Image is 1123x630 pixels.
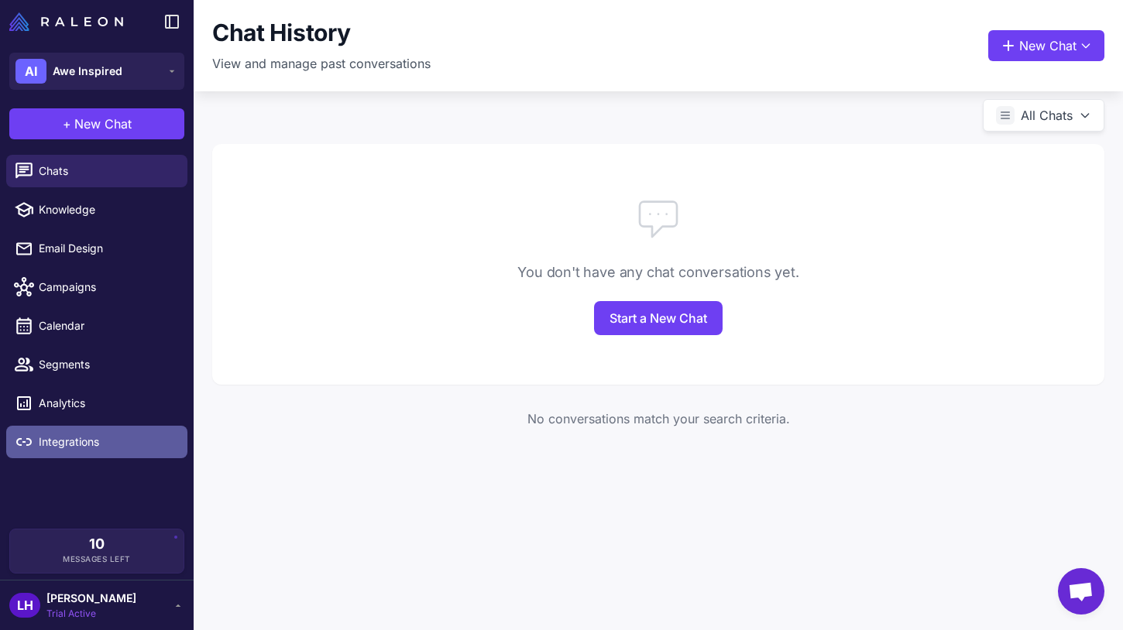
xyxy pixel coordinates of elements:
[6,426,187,458] a: Integrations
[39,163,175,180] span: Chats
[212,54,431,73] p: View and manage past conversations
[9,12,123,31] img: Raleon Logo
[988,30,1104,61] button: New Chat
[39,317,175,334] span: Calendar
[9,12,129,31] a: Raleon Logo
[39,395,175,412] span: Analytics
[46,590,136,607] span: [PERSON_NAME]
[6,155,187,187] a: Chats
[6,193,187,226] a: Knowledge
[594,301,723,335] a: Start a New Chat
[212,262,1104,282] div: You don't have any chat conversations yet.
[9,108,184,139] button: +New Chat
[39,240,175,257] span: Email Design
[39,433,175,450] span: Integrations
[39,356,175,373] span: Segments
[89,537,105,551] span: 10
[9,53,184,90] button: AIAwe Inspired
[63,115,71,133] span: +
[1058,568,1104,615] div: Open chat
[6,310,187,342] a: Calendar
[74,115,132,133] span: New Chat
[15,59,46,84] div: AI
[53,63,122,80] span: Awe Inspired
[6,271,187,303] a: Campaigns
[39,201,175,218] span: Knowledge
[983,99,1104,132] button: All Chats
[6,348,187,381] a: Segments
[6,387,187,419] a: Analytics
[212,409,1104,428] div: No conversations match your search criteria.
[212,19,350,48] h1: Chat History
[6,232,187,265] a: Email Design
[63,553,131,565] span: Messages Left
[39,279,175,296] span: Campaigns
[46,607,136,621] span: Trial Active
[9,593,40,618] div: LH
